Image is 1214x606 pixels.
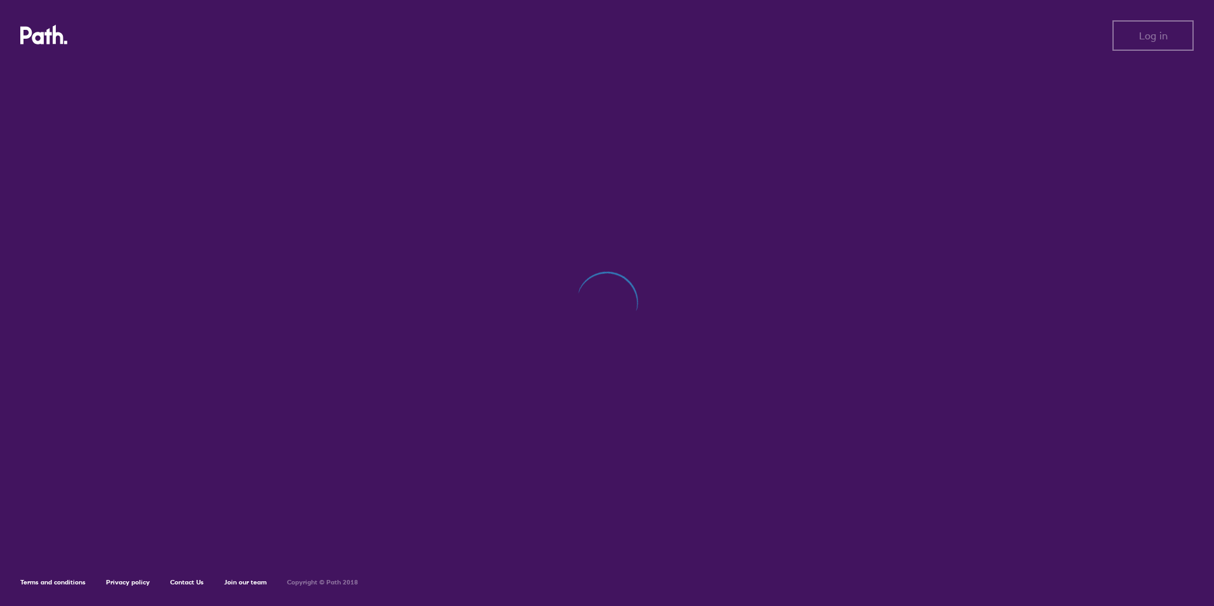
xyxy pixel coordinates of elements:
[287,579,358,586] h6: Copyright © Path 2018
[224,578,267,586] a: Join our team
[106,578,150,586] a: Privacy policy
[1112,20,1194,51] button: Log in
[20,578,86,586] a: Terms and conditions
[170,578,204,586] a: Contact Us
[1139,30,1168,41] span: Log in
